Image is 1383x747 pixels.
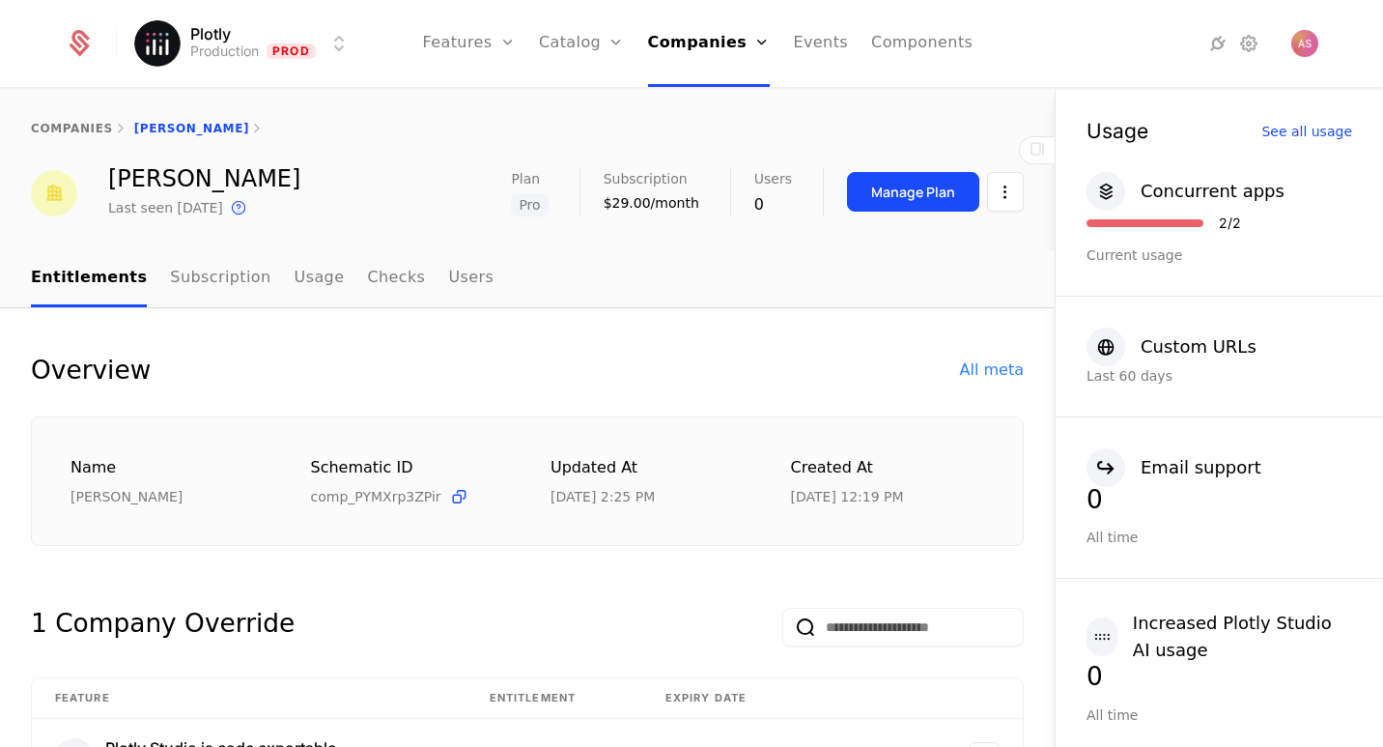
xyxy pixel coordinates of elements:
[1087,487,1352,512] div: 0
[511,172,540,186] span: Plan
[71,456,265,480] div: Name
[1219,216,1241,230] div: 2 / 2
[604,172,688,186] span: Subscription
[1141,178,1284,205] div: Concurrent apps
[31,250,1024,307] nav: Main
[311,456,505,479] div: Schematic ID
[847,172,979,212] button: Manage Plan
[1291,30,1318,57] button: Open user button
[190,26,231,42] span: Plotly
[1141,333,1256,360] div: Custom URLs
[1087,610,1352,664] button: Increased Plotly Studio AI usage
[511,193,548,216] span: Pro
[466,678,642,719] th: Entitlement
[367,250,425,307] a: Checks
[604,193,699,213] div: $29.00/month
[1087,705,1352,725] div: All time
[791,456,985,480] div: Created at
[134,20,181,67] img: Plotly
[1087,172,1284,211] button: Concurrent apps
[267,43,316,59] span: Prod
[960,359,1024,382] div: All meta
[754,193,792,216] div: 0
[1087,121,1148,141] div: Usage
[31,122,113,135] a: companies
[1291,30,1318,57] img: Adam Schroeder
[550,487,655,506] div: 10/4/25, 2:25 PM
[642,678,920,719] th: Expiry date
[550,456,745,480] div: Updated at
[170,250,270,307] a: Subscription
[1087,664,1352,689] div: 0
[1087,366,1352,386] div: Last 60 days
[31,250,147,307] a: Entitlements
[190,42,259,61] div: Production
[1087,328,1256,366] button: Custom URLs
[1261,125,1352,138] div: See all usage
[754,172,792,186] span: Users
[295,250,345,307] a: Usage
[1087,448,1261,487] button: Email support
[71,487,265,506] div: [PERSON_NAME]
[1133,610,1352,664] div: Increased Plotly Studio AI usage
[140,22,351,65] button: Select environment
[1206,32,1229,55] a: Integrations
[987,172,1024,212] button: Select action
[1141,454,1261,481] div: Email support
[1237,32,1260,55] a: Settings
[31,170,77,216] img: Aditya Shukla
[448,250,494,307] a: Users
[1087,245,1352,265] div: Current usage
[871,183,955,202] div: Manage Plan
[31,250,494,307] ul: Choose Sub Page
[31,608,295,646] div: 1 Company Override
[32,678,466,719] th: Feature
[108,167,300,190] div: [PERSON_NAME]
[791,487,904,506] div: 9/30/25, 12:19 PM
[31,355,151,386] div: Overview
[311,487,441,506] span: comp_PYMXrp3ZPir
[1087,528,1352,547] div: All time
[108,198,223,217] div: Last seen [DATE]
